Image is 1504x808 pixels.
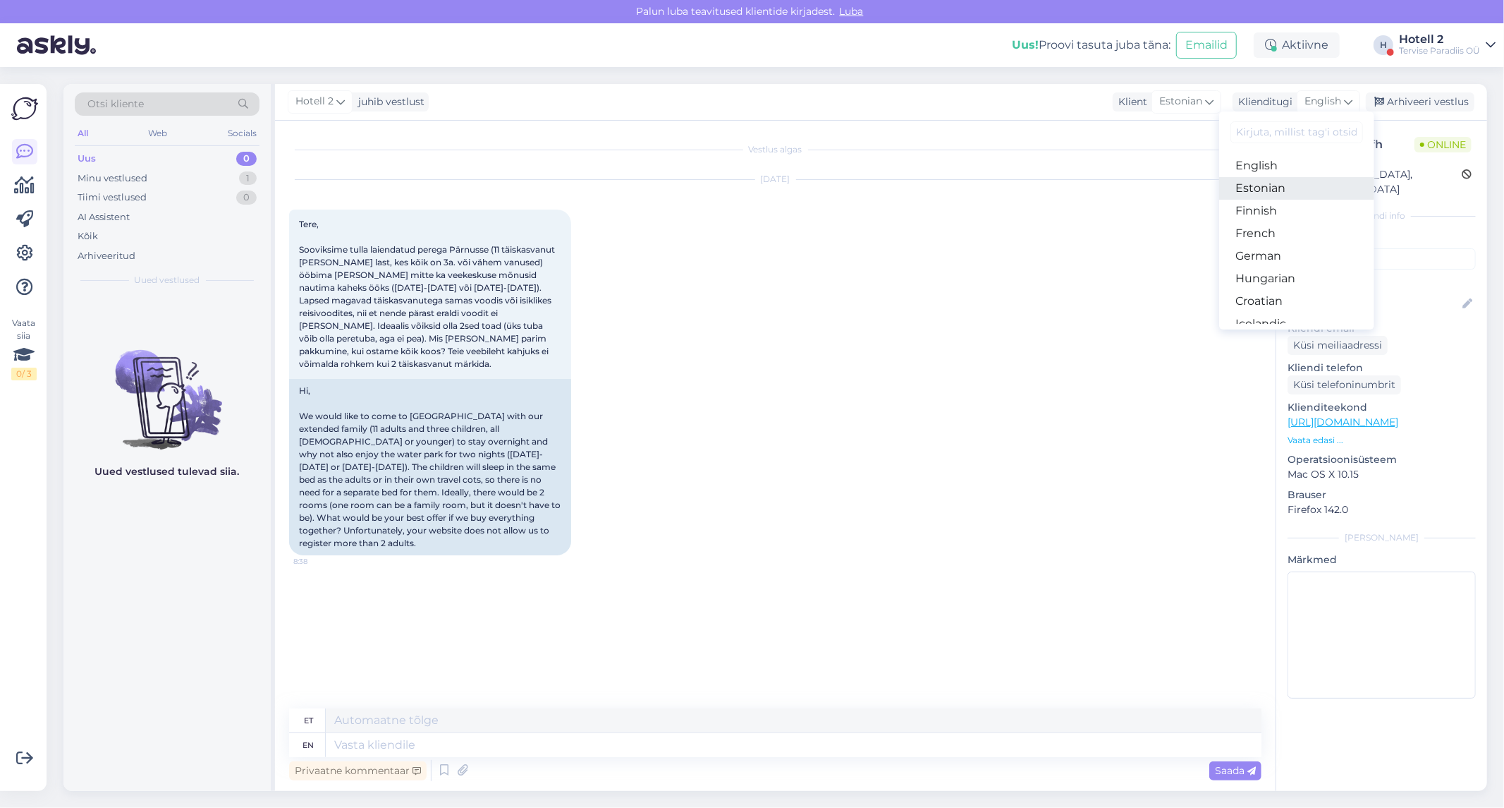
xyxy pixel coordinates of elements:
[63,325,271,452] img: No chats
[1219,245,1374,267] a: German
[1288,248,1476,270] input: Lisa tag
[236,191,257,205] div: 0
[1288,336,1388,355] div: Küsi meiliaadressi
[1215,764,1256,777] span: Saada
[303,733,314,757] div: en
[289,379,571,555] div: Hi, We would like to come to [GEOGRAPHIC_DATA] with our extended family (11 adults and three chil...
[1012,37,1170,54] div: Proovi tasuta juba täna:
[1304,94,1341,109] span: English
[1159,94,1202,109] span: Estonian
[1012,38,1039,52] b: Uus!
[1288,210,1476,222] div: Kliendi info
[1219,290,1374,313] a: Croatian
[1219,267,1374,290] a: Hungarian
[1233,95,1292,109] div: Klienditugi
[1288,400,1476,415] p: Klienditeekond
[78,210,130,224] div: AI Assistent
[289,761,427,780] div: Privaatne kommentaar
[1254,32,1340,58] div: Aktiivne
[1399,34,1496,56] a: Hotell 2Tervise Paradiis OÜ
[836,5,868,18] span: Luba
[11,368,37,380] div: 0 / 3
[1292,167,1462,197] div: [GEOGRAPHIC_DATA], [GEOGRAPHIC_DATA]
[1366,92,1474,111] div: Arhiveeri vestlus
[289,143,1261,156] div: Vestlus algas
[1219,177,1374,200] a: Estonian
[1288,375,1401,394] div: Küsi telefoninumbrit
[78,191,147,205] div: Tiimi vestlused
[1219,222,1374,245] a: French
[1288,275,1476,290] p: Kliendi nimi
[1288,231,1476,246] p: Kliendi tag'id
[11,317,37,380] div: Vaata siia
[87,97,144,111] span: Otsi kliente
[1288,502,1476,517] p: Firefox 142.0
[135,274,200,287] span: Uued vestlused
[78,152,96,166] div: Uus
[293,556,346,567] span: 8:38
[78,229,98,243] div: Kõik
[1288,361,1476,375] p: Kliendi telefon
[1399,34,1480,45] div: Hotell 2
[1176,32,1237,59] button: Emailid
[78,249,135,263] div: Arhiveeritud
[299,219,557,369] span: Tere, Sooviksime tulla laiendatud perega Pärnusse (11 täiskasvanut [PERSON_NAME] last, kes kõik o...
[1288,488,1476,502] p: Brauser
[11,95,38,122] img: Askly Logo
[1219,155,1374,177] a: English
[1219,313,1374,335] a: Icelandic
[1374,35,1393,55] div: H
[304,708,313,732] div: et
[1288,296,1460,312] input: Lisa nimi
[1288,416,1398,428] a: [URL][DOMAIN_NAME]
[1288,452,1476,467] p: Operatsioonisüsteem
[95,464,240,479] p: Uued vestlused tulevad siia.
[1288,531,1476,544] div: [PERSON_NAME]
[239,171,257,186] div: 1
[289,173,1261,186] div: [DATE]
[295,94,334,109] span: Hotell 2
[1414,137,1472,152] span: Online
[1288,434,1476,447] p: Vaata edasi ...
[75,124,91,143] div: All
[1230,121,1363,143] input: Kirjuta, millist tag'i otsid
[225,124,259,143] div: Socials
[1288,321,1476,336] p: Kliendi email
[1288,467,1476,482] p: Mac OS X 10.15
[146,124,171,143] div: Web
[1219,200,1374,222] a: Finnish
[1399,45,1480,56] div: Tervise Paradiis OÜ
[1288,553,1476,567] p: Märkmed
[353,95,424,109] div: juhib vestlust
[236,152,257,166] div: 0
[1113,95,1147,109] div: Klient
[78,171,147,186] div: Minu vestlused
